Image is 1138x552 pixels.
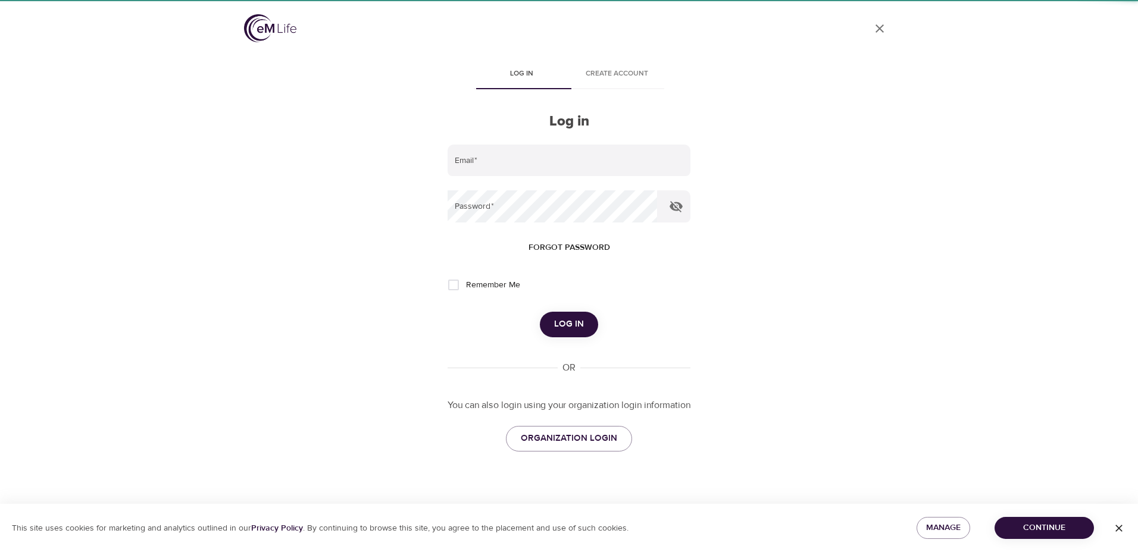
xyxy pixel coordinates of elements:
button: Forgot password [524,237,615,259]
span: Manage [926,520,961,535]
button: Continue [995,517,1094,539]
a: ORGANIZATION LOGIN [506,426,632,451]
span: Log in [481,68,562,80]
button: Manage [917,517,970,539]
a: Privacy Policy [251,523,303,534]
span: Log in [554,316,584,332]
h2: Log in [448,113,690,130]
span: Remember Me [466,279,520,291]
img: logo [244,14,296,42]
div: OR [558,361,580,375]
p: You can also login using your organization login information [448,399,690,412]
button: Log in [540,312,598,337]
span: Create account [576,68,657,80]
a: close [865,14,894,43]
span: Continue [1004,520,1084,535]
div: disabled tabs example [448,61,690,89]
span: Forgot password [529,240,610,255]
span: ORGANIZATION LOGIN [521,431,617,446]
